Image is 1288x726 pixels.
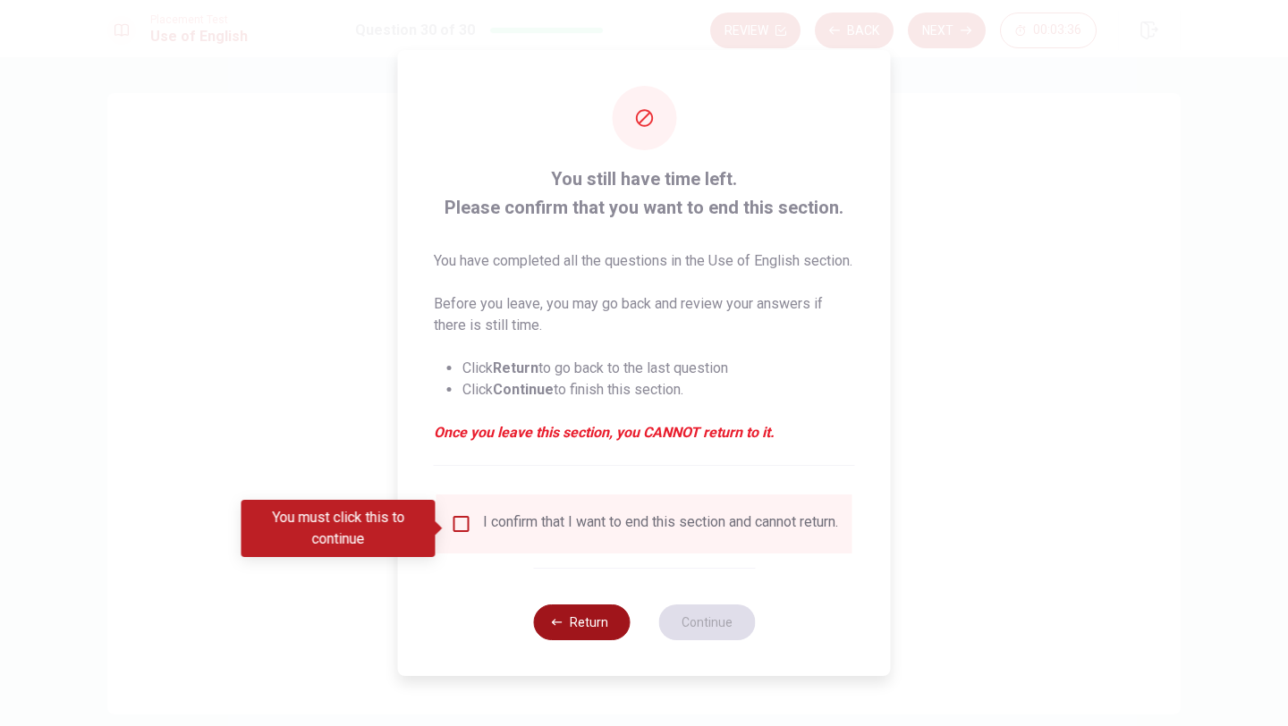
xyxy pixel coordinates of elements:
p: You have completed all the questions in the Use of English section. [434,250,855,272]
strong: Return [493,359,538,376]
p: Before you leave, you may go back and review your answers if there is still time. [434,293,855,336]
span: You must click this to continue [451,513,472,535]
button: Continue [658,604,755,640]
li: Click to go back to the last question [462,358,855,379]
em: Once you leave this section, you CANNOT return to it. [434,422,855,443]
strong: Continue [493,381,554,398]
li: Click to finish this section. [462,379,855,401]
span: You still have time left. Please confirm that you want to end this section. [434,165,855,222]
div: I confirm that I want to end this section and cannot return. [483,513,838,535]
div: You must click this to continue [241,500,436,557]
button: Return [533,604,630,640]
